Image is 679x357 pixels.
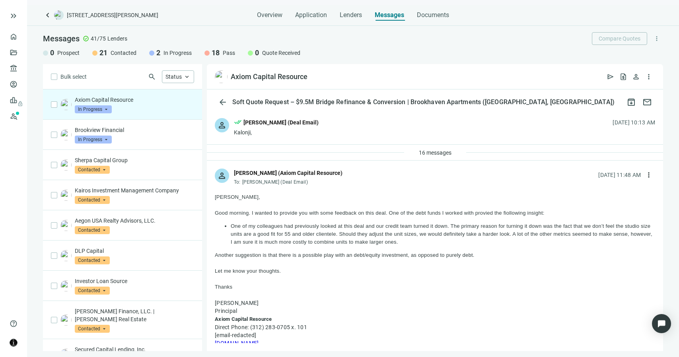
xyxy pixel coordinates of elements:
span: check_circle [83,35,89,42]
span: Messages [43,34,80,43]
img: a69f3eab-5229-4df6-b840-983cd4e2be87 [60,220,72,231]
span: mail [642,97,652,107]
button: request_quote [617,70,630,83]
span: In Progress [163,49,192,57]
div: Kalonji, [234,128,319,136]
img: 507ab297-7134-4cf9-a5d5-df901da1d439 [60,159,72,171]
span: Contacted [75,287,110,295]
span: Status [165,74,182,80]
span: Documents [417,11,449,19]
span: Contacted [75,325,110,333]
span: 0 [255,48,259,58]
img: e1adfaf1-c1e5-4a27-8d0e-77d95da5e3c5 [60,250,72,261]
button: more_vert [642,169,655,181]
span: search [148,73,156,81]
span: archive [626,97,636,107]
span: request_quote [619,73,627,81]
span: Messages [375,11,404,19]
span: more_vert [653,35,660,42]
button: send [604,70,617,83]
span: Contacted [75,166,110,174]
span: Quote Received [262,49,300,57]
img: 917acf5e-07f8-45b9-9335-2847a5d0b34d [60,280,72,291]
span: 18 [212,48,220,58]
p: Sherpa Capital Group [75,156,194,164]
button: more_vert [642,70,655,83]
div: [DATE] 11:48 AM [598,171,641,179]
span: 0 [50,48,54,58]
span: person [217,120,227,130]
img: avatar [10,339,17,346]
p: Axiom Capital Resource [75,96,194,104]
span: [STREET_ADDRESS][PERSON_NAME] [67,11,158,19]
span: person [632,73,640,81]
button: Compare Quotes [592,32,647,45]
div: Axiom Capital Resource [231,72,307,81]
img: 32e5d180-2127-473a-99f0-b7ac69551aa4 [60,190,72,201]
img: 24d43aff-89e2-4992-b51a-c358918be0bb [60,99,72,110]
img: 24d43aff-89e2-4992-b51a-c358918be0bb [215,70,228,83]
button: arrow_back [215,94,231,110]
span: 2 [156,48,160,58]
span: Lenders [340,11,362,19]
span: In Progress [75,105,112,113]
span: Pass [223,49,235,57]
p: DLP Capital [75,247,194,255]
span: In Progress [75,136,112,144]
span: Contacted [111,49,136,57]
div: Open Intercom Messenger [652,314,671,333]
span: more_vert [645,73,653,81]
img: 82d333c4-b4a8-47c4-91f4-1c91c19e1a34 [60,314,72,326]
span: person [217,171,227,180]
span: help [10,320,18,328]
span: Bulk select [60,72,87,81]
span: Lenders [107,35,127,43]
span: Prospect [57,49,80,57]
span: send [607,73,615,81]
p: Investor Loan Source [75,277,194,285]
a: keyboard_arrow_left [43,10,53,20]
button: mail [639,94,655,110]
p: [PERSON_NAME] Finance, LLC. | [PERSON_NAME] Real Estate [75,307,194,323]
span: Contacted [75,256,110,264]
div: [DATE] 10:13 AM [613,118,655,127]
span: Overview [257,11,282,19]
div: [PERSON_NAME] (Deal Email) [243,118,319,127]
span: Contacted [75,196,110,204]
button: keyboard_double_arrow_right [9,11,18,21]
span: more_vert [645,171,653,179]
span: [PERSON_NAME] (Deal Email) [242,179,308,185]
span: Application [295,11,327,19]
span: Contacted [75,226,110,234]
p: Aegon USA Realty Advisors, LLC. [75,217,194,225]
img: f11a60fd-477f-48d3-8113-3e2f32cc161d [60,129,72,140]
button: more_vert [650,32,663,45]
span: arrow_back [218,97,228,107]
div: Soft Quote Request – $9.5M Bridge Refinance & Conversion | Brookhaven Apartments ([GEOGRAPHIC_DAT... [231,98,616,106]
img: deal-logo [54,10,64,20]
button: archive [623,94,639,110]
div: [PERSON_NAME] (Axiom Capital Resource) [234,169,342,177]
button: person [630,70,642,83]
span: 21 [99,48,107,58]
span: done_all [234,118,242,128]
span: 41/75 [91,35,106,43]
span: 16 messages [419,149,451,156]
span: keyboard_arrow_up [183,73,191,80]
button: 16 messages [412,146,458,159]
p: Secured Capital Lending, Inc. [75,345,194,353]
p: Brookview Financial [75,126,194,134]
div: To: [234,179,342,185]
p: Kairos Investment Management Company [75,186,194,194]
